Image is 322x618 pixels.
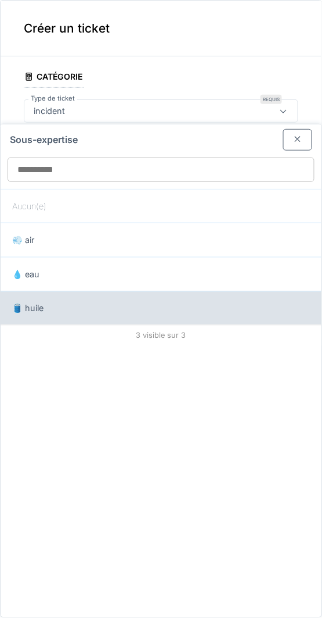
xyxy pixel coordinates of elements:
span: 💧 eau [12,268,39,281]
div: incident [29,105,70,117]
div: Sous-expertise [1,124,321,151]
span: 🛢️ huile [12,302,44,315]
span: 💨 air [12,234,34,247]
div: Créer un ticket [1,1,321,56]
div: Aucun(e) [1,189,321,223]
div: Catégorie [24,68,84,88]
div: Requis [261,95,282,104]
div: 3 visible sur 3 [1,325,321,346]
label: Type de ticket [28,94,77,103]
